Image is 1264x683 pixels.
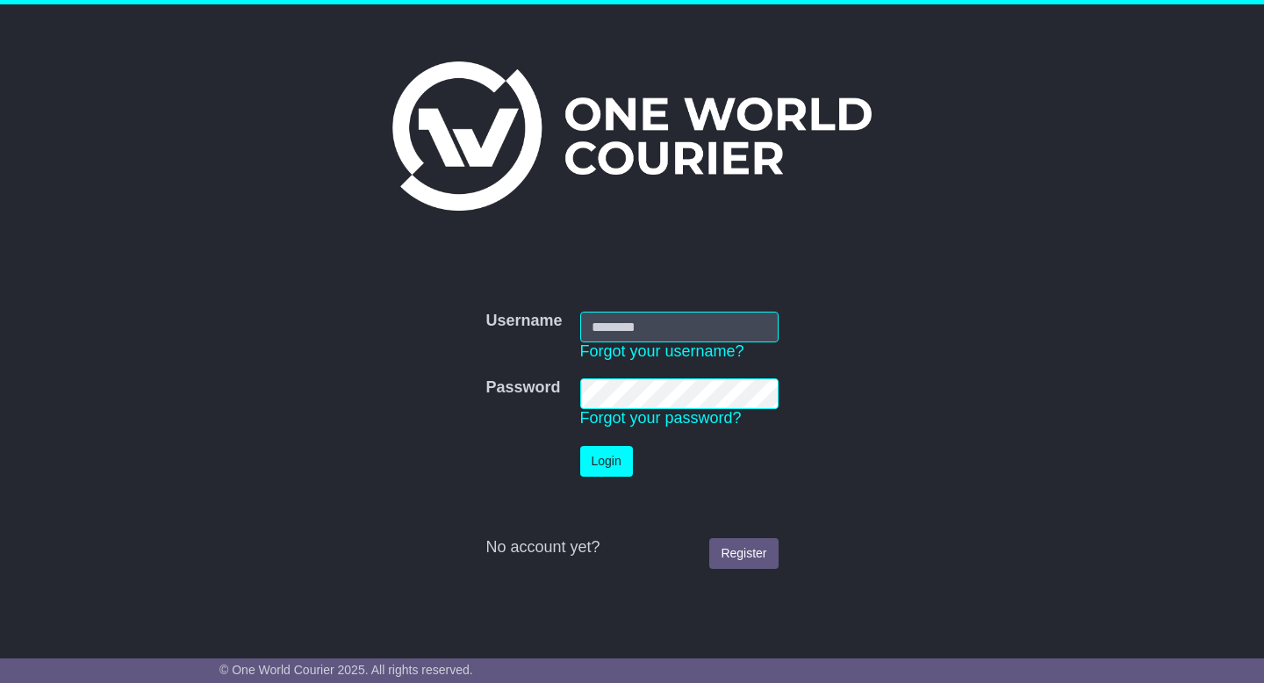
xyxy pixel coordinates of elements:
label: Password [485,378,560,398]
div: No account yet? [485,538,778,557]
img: One World [392,61,872,211]
a: Register [709,538,778,569]
span: © One World Courier 2025. All rights reserved. [219,663,473,677]
button: Login [580,446,633,477]
label: Username [485,312,562,331]
a: Forgot your password? [580,409,742,427]
a: Forgot your username? [580,342,744,360]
